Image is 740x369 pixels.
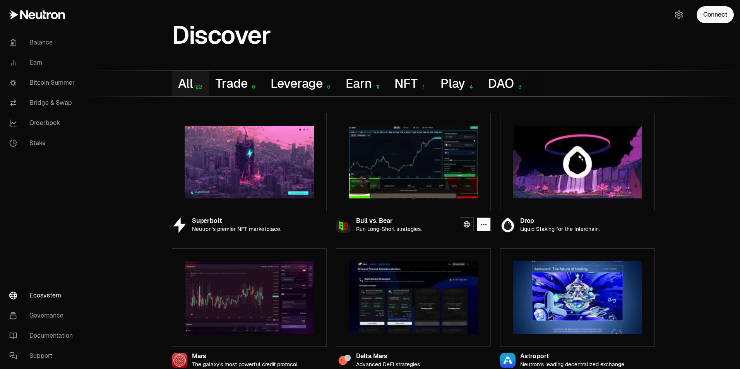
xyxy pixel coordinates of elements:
[185,126,314,198] img: Superbolt preview image
[192,361,299,368] p: The galaxy's most powerful credit protocol.
[264,71,340,96] button: Leverage
[3,93,84,113] a: Bridge & Swap
[514,84,524,90] div: 3
[3,306,84,326] a: Governance
[172,25,271,46] h1: Discover
[482,71,530,96] button: DAO
[520,361,625,368] p: Neutron’s leading decentralized exchange.
[388,71,434,96] button: NFT
[520,218,600,224] div: Drop
[192,353,299,360] div: Mars
[3,346,84,366] a: Support
[209,71,264,96] button: Trade
[356,353,421,360] div: Delta Mars
[3,326,84,346] a: Documentation
[339,71,388,96] button: Earn
[3,133,84,153] a: Stake
[513,126,642,198] img: Drop preview image
[697,6,734,23] button: Connect
[3,285,84,306] a: Ecosystem
[356,218,422,224] div: Bull vs. Bear
[3,113,84,133] a: Orderbook
[520,353,625,360] div: Astroport
[356,226,422,232] p: Run Long-Short strategies.
[349,126,478,198] img: Bull vs. Bear preview image
[323,84,333,90] div: 6
[356,361,421,368] p: Advanced DeFi strategies.
[418,84,428,90] div: 1
[193,84,203,90] div: 22
[434,71,482,96] button: Play
[3,53,84,73] a: Earn
[185,261,314,334] img: Mars preview image
[3,73,84,93] a: Bitcoin Summer
[192,226,281,232] p: Neutron’s premier NFT marketplace.
[465,84,476,90] div: 4
[513,261,642,334] img: Astroport preview image
[192,218,281,224] div: Superbolt
[172,71,209,96] button: All
[372,84,382,90] div: 11
[248,84,258,90] div: 6
[520,226,600,232] p: Liquid Staking for the Interchain.
[349,261,478,334] img: Delta Mars preview image
[3,32,84,53] a: Balance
